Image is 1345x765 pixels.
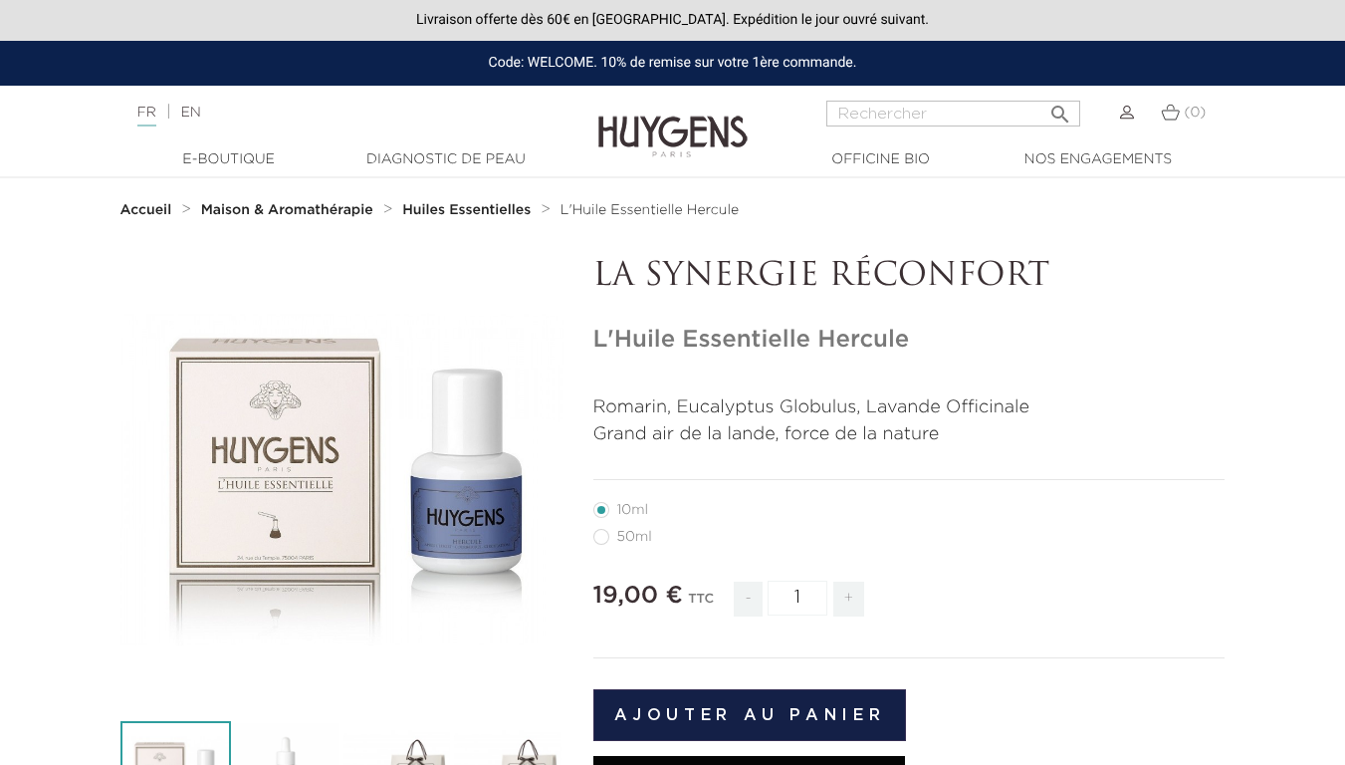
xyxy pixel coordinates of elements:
[129,149,329,170] a: E-Boutique
[560,203,739,217] span: L'Huile Essentielle Hercule
[201,203,373,217] strong: Maison & Aromathérapie
[688,578,714,632] div: TTC
[1048,97,1072,121] i: 
[180,106,200,120] a: EN
[120,202,176,218] a: Accueil
[593,502,672,518] label: 10ml
[593,529,676,545] label: 50ml
[593,421,1226,448] p: Grand air de la lande, force de la nature
[127,101,546,125] div: |
[826,101,1080,127] input: Rechercher
[598,84,748,160] img: Huygens
[782,149,981,170] a: Officine Bio
[1042,95,1078,122] button: 
[768,581,827,616] input: Quantité
[402,203,531,217] strong: Huiles Essentielles
[593,326,1226,355] h1: L'Huile Essentielle Hercule
[593,584,683,608] span: 19,00 €
[137,106,156,127] a: FR
[734,582,762,617] span: -
[402,202,536,218] a: Huiles Essentielles
[201,202,378,218] a: Maison & Aromathérapie
[833,582,865,617] span: +
[593,394,1226,421] p: Romarin, Eucalyptus Globulus, Lavande Officinale
[346,149,546,170] a: Diagnostic de peau
[999,149,1198,170] a: Nos engagements
[560,202,739,218] a: L'Huile Essentielle Hercule
[1184,106,1206,120] span: (0)
[120,203,172,217] strong: Accueil
[593,258,1226,296] p: LA SYNERGIE RÉCONFORT
[593,689,907,741] button: Ajouter au panier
